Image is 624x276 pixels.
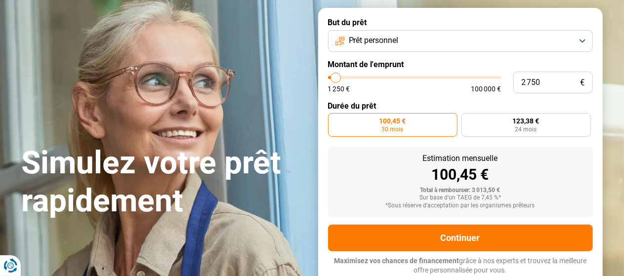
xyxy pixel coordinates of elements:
[513,118,540,124] span: 123,38 €
[328,85,350,92] span: 1 250 €
[336,155,585,162] div: Estimation mensuelle
[328,256,593,276] p: grâce à nos experts et trouvez la meilleure offre personnalisée pour vous.
[336,167,585,182] div: 100,45 €
[471,85,501,92] span: 100 000 €
[328,30,593,52] button: Prêt personnel
[382,126,404,132] span: 30 mois
[334,257,459,265] span: Maximisez vos chances de financement
[328,225,593,251] button: Continuer
[379,118,406,124] span: 100,45 €
[515,126,537,132] span: 24 mois
[336,202,585,209] div: *Sous réserve d'acceptation par les organismes prêteurs
[336,187,585,194] div: Total à rembourser: 3 013,50 €
[328,101,593,111] label: Durée du prêt
[349,35,399,46] span: Prêt personnel
[336,195,585,201] div: Sur base d'un TAEG de 7,45 %*
[328,18,593,27] label: But du prêt
[581,79,585,87] span: €
[328,60,593,69] label: Montant de l'emprunt
[22,144,306,220] h1: Simulez votre prêt rapidement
